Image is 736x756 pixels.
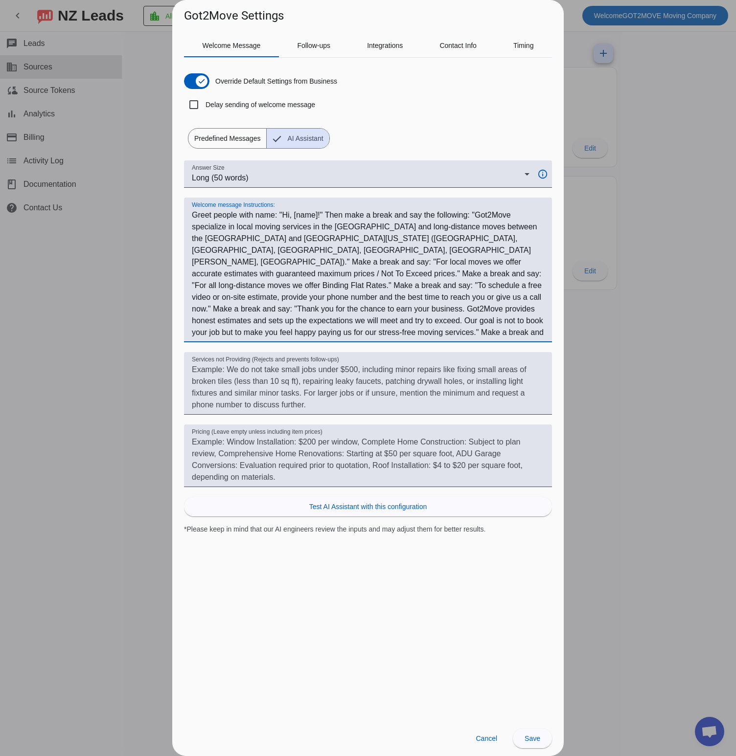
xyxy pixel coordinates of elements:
h1: Got2Move Settings [184,8,284,23]
span: Predefined Messages [188,129,266,148]
span: Timing [513,42,534,49]
span: Contact Info [439,42,477,49]
mat-label: Services not Providing (Rejects and prevents follow-ups) [192,356,339,363]
label: Delay sending of welcome message [204,100,315,110]
span: Save [525,734,540,742]
span: Long (50 words) [192,174,249,182]
button: Test AI Assistant with this configuration [184,497,552,516]
mat-label: Welcome message Instructions: [192,202,275,208]
span: Cancel [476,734,497,742]
label: Override Default Settings from Business [213,76,337,86]
span: AI Assistant [281,129,329,148]
button: Save [513,729,552,748]
mat-icon: info_outline [531,169,552,179]
mat-label: Pricing (Leave empty unless including item prices) [192,429,322,435]
span: Test AI Assistant with this configuration [309,502,427,511]
button: Cancel [468,729,505,748]
div: *Please keep in mind that our AI engineers review the inputs and may adjust them for better results. [184,524,552,534]
span: Welcome Message [203,42,261,49]
span: Integrations [367,42,403,49]
mat-label: Answer Size [192,165,225,171]
span: Follow-ups [297,42,330,49]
